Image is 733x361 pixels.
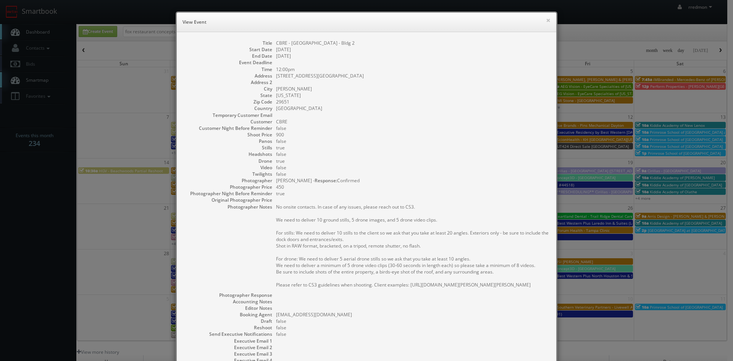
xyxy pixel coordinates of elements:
dt: Address 2 [184,79,272,86]
dt: Title [184,40,272,46]
b: Response: [315,177,337,184]
dd: [STREET_ADDRESS][GEOGRAPHIC_DATA] [276,73,549,79]
dt: Headshots [184,151,272,157]
dd: 29651 [276,99,549,105]
dd: [DATE] [276,46,549,53]
dt: Photographer [184,177,272,184]
dd: false [276,125,549,131]
dt: Shoot Price [184,131,272,138]
dt: Panos [184,138,272,144]
dt: Temporary Customer Email [184,112,272,118]
dt: Country [184,105,272,112]
dt: Twilights [184,171,272,177]
dt: Stills [184,144,272,151]
dd: true [276,158,549,164]
dd: true [276,144,549,151]
dt: Photographer Response [184,292,272,298]
dd: true [276,190,549,197]
dd: CBRE [276,118,549,125]
dt: Accounting Notes [184,298,272,305]
dd: false [276,318,549,324]
button: × [546,18,551,23]
dd: [DATE] [276,53,549,59]
dd: [PERSON_NAME] - Confirmed [276,177,549,184]
dd: 12:00pm [276,66,549,73]
dd: [US_STATE] [276,92,549,99]
dt: Draft [184,318,272,324]
dd: 450 [276,184,549,190]
dd: 900 [276,131,549,138]
dt: Video [184,164,272,171]
dt: Zip Code [184,99,272,105]
dt: End Date [184,53,272,59]
dd: false [276,324,549,331]
dd: [PERSON_NAME] [276,86,549,92]
dt: Customer Night Before Reminder [184,125,272,131]
dt: Start Date [184,46,272,53]
dt: Customer [184,118,272,125]
dt: Event Deadline [184,59,272,66]
dt: Executive Email 2 [184,344,272,351]
dt: Editor Notes [184,305,272,311]
dd: false [276,171,549,177]
dd: [GEOGRAPHIC_DATA] [276,105,549,112]
dt: Drone [184,158,272,164]
dd: [EMAIL_ADDRESS][DOMAIN_NAME] [276,311,549,318]
dt: State [184,92,272,99]
dt: Photographer Night Before Reminder [184,190,272,197]
dt: Original Photographer Price [184,197,272,203]
dt: Reshoot [184,324,272,331]
dt: Send Executive Notifications [184,331,272,337]
dt: Executive Email 3 [184,351,272,357]
dt: Time [184,66,272,73]
dt: Executive Email 1 [184,338,272,344]
dd: CBRE - [GEOGRAPHIC_DATA] - Bldg 2 [276,40,549,46]
dt: Address [184,73,272,79]
dd: false [276,138,549,144]
dt: Booking Agent [184,311,272,318]
dd: false [276,151,549,157]
dt: City [184,86,272,92]
pre: No onsite contacts. In case of any issues, please reach out to CS3. We need to deliver 10 ground ... [276,204,549,288]
h6: View Event [182,18,551,26]
dd: false [276,164,549,171]
dt: Photographer Notes [184,204,272,210]
dd: false [276,331,549,337]
dt: Photographer Price [184,184,272,190]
